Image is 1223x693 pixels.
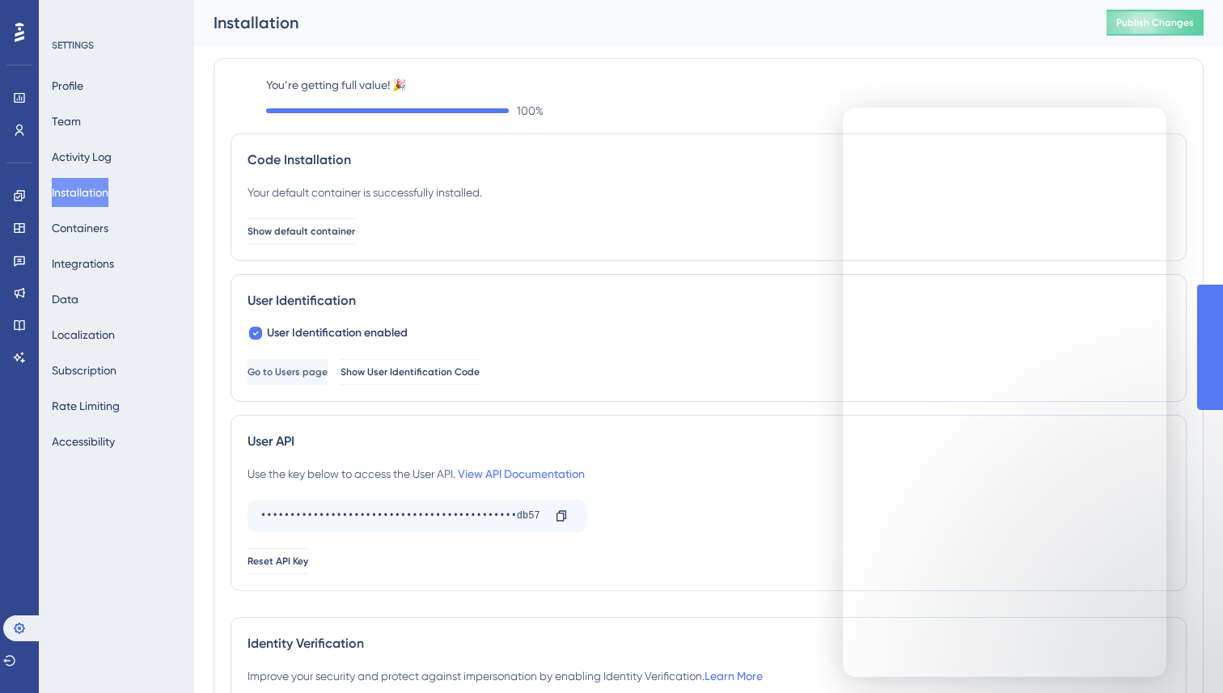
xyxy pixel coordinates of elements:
[52,213,108,243] button: Containers
[248,464,585,484] div: Use the key below to access the User API.
[248,183,482,202] div: Your default container is successfully installed.
[341,359,480,385] button: Show User Identification Code
[52,39,183,52] div: SETTINGS
[214,11,1066,34] div: Installation
[52,107,81,136] button: Team
[52,356,116,385] button: Subscription
[52,427,115,456] button: Accessibility
[248,666,763,686] div: Improve your security and protect against impersonation by enabling Identity Verification.
[248,359,328,385] button: Go to Users page
[458,467,585,480] a: View API Documentation
[248,218,355,244] button: Show default container
[248,548,308,574] button: Reset API Key
[1107,10,1204,36] button: Publish Changes
[248,225,355,238] span: Show default container
[52,391,120,420] button: Rate Limiting
[52,285,78,314] button: Data
[52,142,112,171] button: Activity Log
[248,366,328,378] span: Go to Users page
[52,71,83,100] button: Profile
[517,101,544,120] span: 100 %
[705,670,763,682] a: Learn More
[266,75,1187,95] label: You’re getting full value! 🎉
[52,249,114,278] button: Integrations
[248,432,1170,451] div: User API
[1155,629,1204,678] iframe: UserGuiding AI Assistant Launcher
[248,555,308,568] span: Reset API Key
[267,323,408,343] span: User Identification enabled
[52,320,115,349] button: Localization
[260,503,542,529] div: ••••••••••••••••••••••••••••••••••••••••••••db57
[341,366,480,378] span: Show User Identification Code
[248,634,1170,653] div: Identity Verification
[52,178,108,207] button: Installation
[248,291,1170,311] div: User Identification
[843,108,1166,677] iframe: Intercom live chat
[248,150,1170,170] div: Code Installation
